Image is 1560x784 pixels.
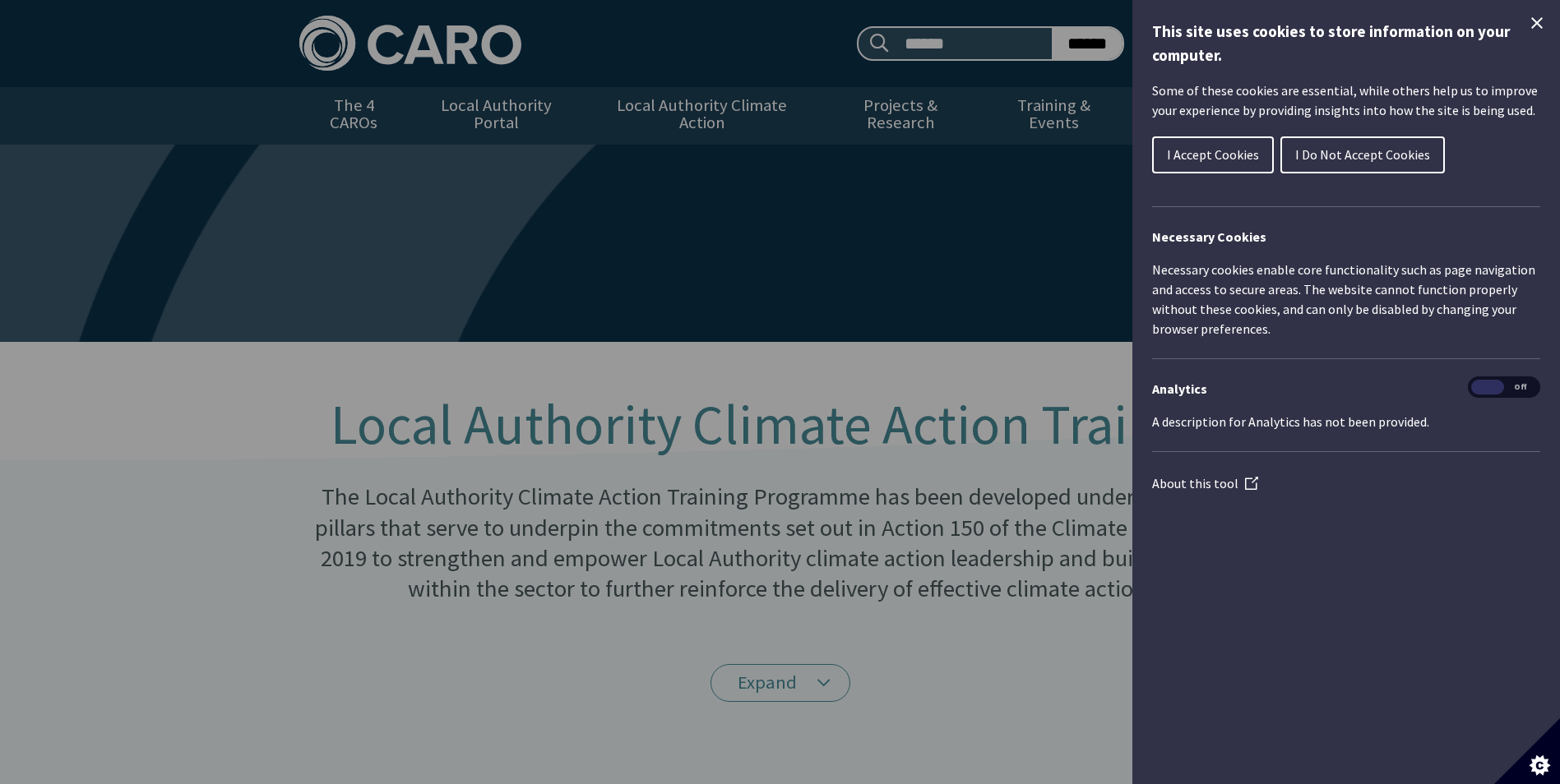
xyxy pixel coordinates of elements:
[1152,475,1258,491] a: About this tool
[1280,136,1445,173] button: I Do Not Accept Cookies
[1527,13,1547,33] button: Close Cookie Control
[1167,146,1259,163] span: I Accept Cookies
[1152,379,1540,399] h3: Analytics
[1152,20,1540,67] h1: This site uses cookies to store information on your computer.
[1494,718,1560,784] button: Set cookie preferences
[1152,81,1540,120] p: Some of these cookies are essential, while others help us to improve your experience by providing...
[1471,380,1504,395] span: On
[1504,380,1537,395] span: Off
[1152,136,1274,173] button: I Accept Cookies
[1152,227,1540,247] h2: Necessary Cookies
[1152,412,1540,431] p: A description for Analytics has not been provided.
[1152,260,1540,339] p: Necessary cookies enable core functionality such as page navigation and access to secure areas. T...
[1295,146,1430,163] span: I Do Not Accept Cookies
